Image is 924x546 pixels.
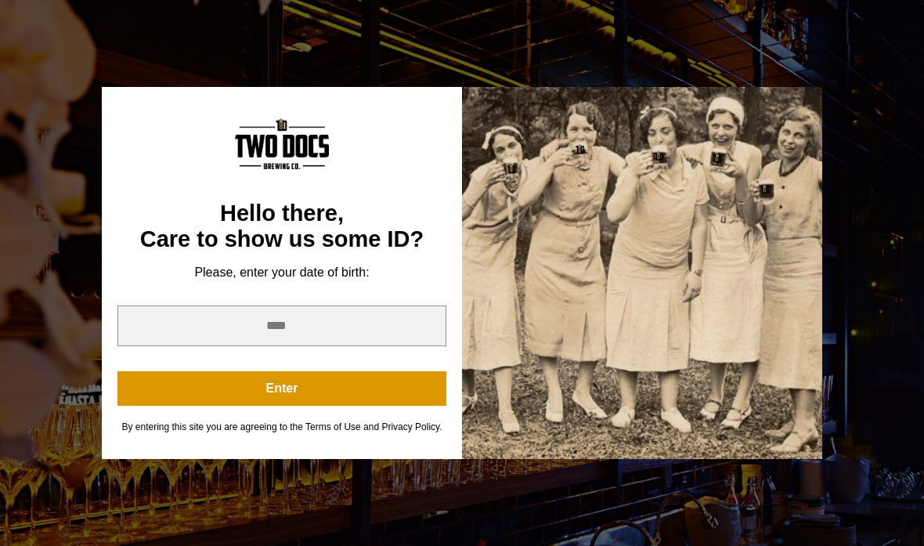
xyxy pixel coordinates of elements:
[235,118,329,169] img: Content Logo
[117,421,446,433] div: By entering this site you are agreeing to the Terms of Use and Privacy Policy.
[117,371,446,406] button: Enter
[117,201,446,253] div: Hello there, Care to show us some ID?
[117,265,446,280] div: Please, enter your date of birth:
[117,306,446,346] input: year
